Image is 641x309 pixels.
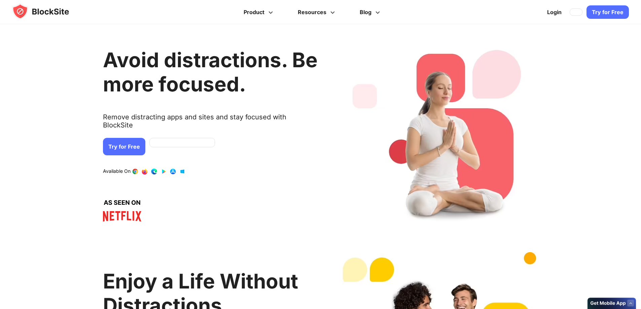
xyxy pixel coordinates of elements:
[103,168,131,175] text: Available On
[103,48,318,96] h1: Avoid distractions. Be more focused.
[103,113,318,134] text: Remove distracting apps and sites and stay focused with BlockSite
[586,5,629,19] a: Try for Free
[103,138,145,155] a: Try for Free
[12,3,82,20] img: blocksite-icon.5d769676.svg
[543,4,566,20] a: Login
